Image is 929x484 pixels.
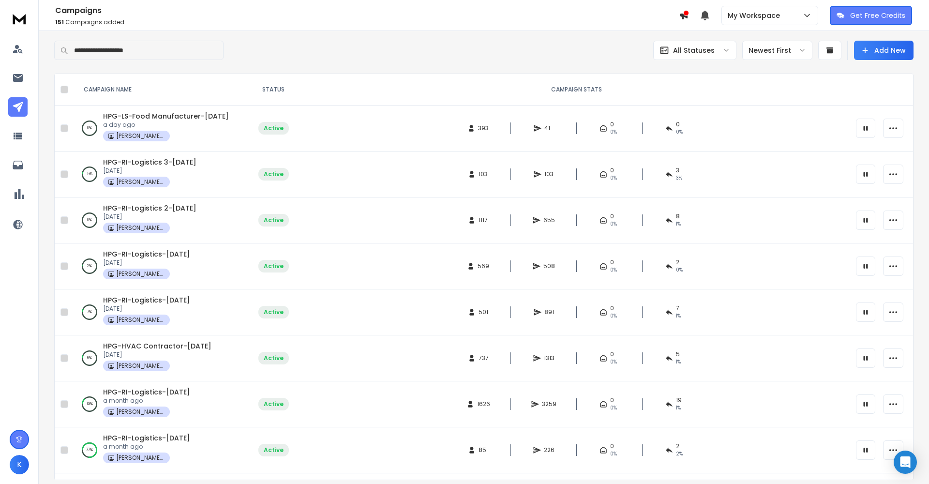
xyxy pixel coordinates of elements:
div: Active [264,262,284,270]
td: 0%HPG-RI-Logistics 2-[DATE][DATE][PERSON_NAME] Property Group [72,197,244,243]
span: 103 [544,170,554,178]
button: Newest First [742,41,812,60]
td: 6%HPG-HVAC Contractor-[DATE][DATE][PERSON_NAME] Property Group [72,335,244,381]
span: 0 [610,350,614,358]
button: K [10,455,29,474]
div: Active [264,308,284,316]
span: 0 [610,166,614,174]
td: 5%HPG-RI-Logistics 3-[DATE][DATE][PERSON_NAME] Property Group [72,151,244,197]
p: All Statuses [673,45,715,55]
a: HPG-LS-Food Manufacturer-[DATE] [103,111,229,121]
span: 19 [676,396,682,404]
a: HPG-RI-Logistics-[DATE] [103,433,190,443]
a: HPG-RI-Logistics-[DATE] [103,387,190,397]
p: Get Free Credits [850,11,905,20]
p: 0 % [87,215,92,225]
td: 2%HPG-RI-Logistics-[DATE][DATE][PERSON_NAME] Property Group [72,243,244,289]
p: a month ago [103,443,190,451]
p: [DATE] [103,167,196,175]
span: 2 % [676,450,683,458]
span: 7 [676,304,679,312]
span: 1117 [479,216,488,224]
span: 569 [478,262,489,270]
span: 3 [676,166,679,174]
th: CAMPAIGN NAME [72,74,244,106]
span: 891 [544,308,554,316]
span: 508 [543,262,555,270]
p: 2 % [87,261,92,271]
p: 77 % [86,445,93,455]
p: 5 % [87,169,92,179]
span: 0% [610,404,617,412]
h1: Campaigns [55,5,679,16]
p: 0 % [87,123,92,133]
span: HPG-RI-Logistics 3-[DATE] [103,157,196,167]
span: 2 [676,258,679,266]
p: a day ago [103,121,229,129]
span: 0% [610,220,617,228]
span: 2 [676,442,679,450]
span: 41 [544,124,554,132]
button: Add New [854,41,914,60]
span: 151 [55,18,64,26]
p: [PERSON_NAME] Property Group [116,132,165,140]
span: 0 [676,121,680,128]
button: Get Free Credits [830,6,912,25]
td: 0%HPG-LS-Food Manufacturer-[DATE]a day ago[PERSON_NAME] Property Group [72,106,244,151]
div: Active [264,354,284,362]
p: [PERSON_NAME] Property Group [116,362,165,370]
span: 1 % [676,220,681,228]
span: 0% [610,312,617,320]
p: [PERSON_NAME] Property Group [116,316,165,324]
span: 0% [610,450,617,458]
p: 7 % [87,307,92,317]
span: 655 [543,216,555,224]
span: 0 % [676,128,683,136]
img: logo [10,10,29,28]
span: 1313 [544,354,554,362]
p: [DATE] [103,259,190,267]
p: [PERSON_NAME] Property Group [116,270,165,278]
p: [PERSON_NAME] Property Group [116,178,165,186]
span: HPG-HVAC Contractor-[DATE] [103,341,211,351]
p: [PERSON_NAME] Property Group [116,224,165,232]
span: 0 [610,258,614,266]
span: 0% [610,358,617,366]
span: 0% [610,174,617,182]
span: 3 % [676,174,682,182]
span: 737 [479,354,489,362]
span: 393 [478,124,489,132]
span: 0 [610,304,614,312]
p: [DATE] [103,213,196,221]
span: 0 % [676,266,683,274]
p: Campaigns added [55,18,679,26]
p: 13 % [87,399,93,409]
span: 3259 [542,400,556,408]
span: 103 [479,170,488,178]
div: Open Intercom Messenger [894,451,917,474]
th: STATUS [244,74,302,106]
td: 13%HPG-RI-Logistics-[DATE]a month ago[PERSON_NAME] Property Group [72,381,244,427]
span: 8 [676,212,680,220]
span: 1626 [477,400,490,408]
td: 7%HPG-RI-Logistics-[DATE][DATE][PERSON_NAME] Property Group [72,289,244,335]
a: HPG-RI-Logistics-[DATE] [103,249,190,259]
span: 226 [544,446,554,454]
span: 5 [676,350,680,358]
span: 1 % [676,312,681,320]
div: Active [264,400,284,408]
p: a month ago [103,397,190,405]
p: [DATE] [103,305,190,313]
span: 501 [479,308,488,316]
span: 85 [479,446,488,454]
p: [PERSON_NAME] Property Group [116,408,165,416]
p: 6 % [87,353,92,363]
th: CAMPAIGN STATS [302,74,850,106]
a: HPG-RI-Logistics 2-[DATE] [103,203,196,213]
